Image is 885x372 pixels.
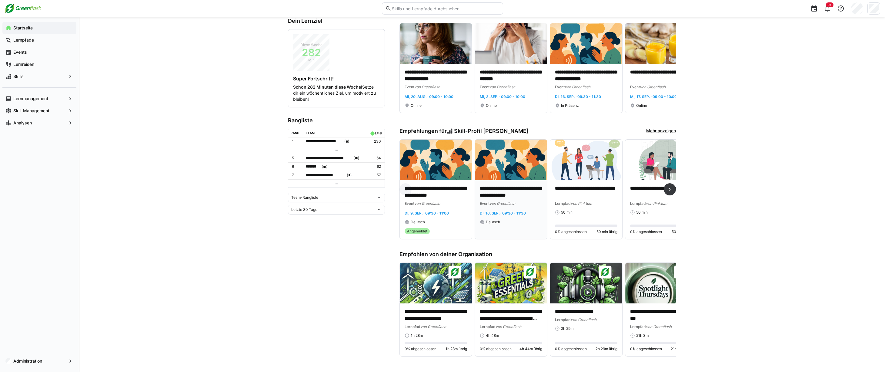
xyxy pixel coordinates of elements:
img: image [550,140,622,180]
p: 57 [369,173,381,178]
span: Event [555,85,565,89]
span: Angemeldet [407,229,427,234]
span: von Greenflash [646,324,672,329]
p: 230 [369,139,381,144]
span: Mi, 17. Sep. · 09:00 - 10:00 [630,94,677,99]
span: Di, 16. Sep. · 09:30 - 11:30 [555,94,601,99]
span: 1h 28m übrig [446,347,467,351]
span: von Greenflash [496,324,521,329]
p: 7 [292,173,301,178]
h3: Empfohlen von deiner Organisation [399,251,676,258]
a: Mehr anzeigen [646,128,676,134]
span: ( ) [347,172,352,178]
h3: Rangliste [288,117,385,124]
a: ø [379,130,382,135]
span: ( ) [344,138,349,145]
span: Event [480,85,489,89]
span: Lernpfad [555,317,571,322]
span: Letzte 30 Tage [291,207,317,212]
span: Event [630,85,640,89]
img: image [475,263,547,303]
span: Lernpfad [555,201,571,206]
span: von Pinktum [571,201,592,206]
p: 5 [292,156,301,161]
span: 4h 48m [486,333,499,338]
span: 2h 29m [561,326,573,331]
span: In Präsenz [561,103,579,108]
strong: Schon 282 Minuten diese Woche! [293,84,362,90]
span: von Pinktum [646,201,667,206]
span: 0% abgeschlossen [555,229,587,234]
span: Di, 9. Sep. · 09:30 - 11:00 [405,211,449,215]
span: 50 min [636,210,648,215]
span: 1h 28m [411,333,423,338]
span: von Greenflash [489,201,515,206]
span: 2h 29m übrig [596,347,617,351]
span: 0% abgeschlossen [405,347,436,351]
img: image [400,23,472,64]
span: 0% abgeschlossen [555,347,587,351]
h3: Dein Lernziel [288,18,385,24]
h3: Empfehlungen für [399,128,529,134]
span: Skill-Profil [PERSON_NAME] [454,128,529,134]
span: ( ) [353,155,359,161]
div: LP [375,131,379,135]
h4: Super Fortschritt! [293,76,380,82]
span: von Greenflash [565,85,590,89]
span: von Greenflash [571,317,596,322]
img: image [475,23,547,64]
span: ( ) [322,164,328,170]
span: Lernpfad [630,324,646,329]
span: 9+ [828,3,832,7]
div: Team [306,131,315,135]
span: 0% abgeschlossen [480,347,512,351]
p: 64 [369,156,381,161]
span: Lernpfad [405,324,420,329]
input: Skills und Lernpfade durchsuchen… [391,6,500,11]
span: Mi, 3. Sep. · 09:00 - 10:00 [480,94,525,99]
span: Online [411,103,422,108]
span: Lernpfad [480,324,496,329]
span: von Greenflash [420,324,446,329]
p: 62 [369,164,381,169]
span: Online [486,103,497,108]
span: Mi, 20. Aug. · 09:00 - 10:00 [405,94,453,99]
span: 21h 3m übrig [671,347,693,351]
p: 6 [292,164,301,169]
span: Di, 16. Sep. · 09:30 - 11:30 [480,211,526,215]
span: Event [480,201,489,206]
span: von Greenflash [640,85,666,89]
div: Rang [291,131,299,135]
img: image [625,263,697,303]
span: 50 min [561,210,573,215]
span: 50 min übrig [596,229,617,234]
span: 0% abgeschlossen [630,347,662,351]
img: image [550,23,622,64]
img: image [400,263,472,303]
span: Deutsch [486,220,500,225]
span: Event [405,85,414,89]
img: image [625,23,697,64]
span: von Greenflash [414,201,440,206]
span: von Greenflash [489,85,515,89]
p: 1 [292,139,301,144]
span: 21h 3m [636,333,649,338]
span: 4h 44m übrig [519,347,542,351]
span: 0% abgeschlossen [630,229,662,234]
span: Team-Rangliste [291,195,318,200]
span: Lernpfad [630,201,646,206]
img: image [400,140,472,180]
span: Deutsch [411,220,425,225]
img: image [625,140,697,180]
span: Online [636,103,647,108]
img: image [475,140,547,180]
span: 50 min übrig [672,229,693,234]
span: von Greenflash [414,85,440,89]
p: Setze dir ein wöchentliches Ziel, um motiviert zu bleiben! [293,84,380,102]
img: image [550,263,622,303]
span: Event [405,201,414,206]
